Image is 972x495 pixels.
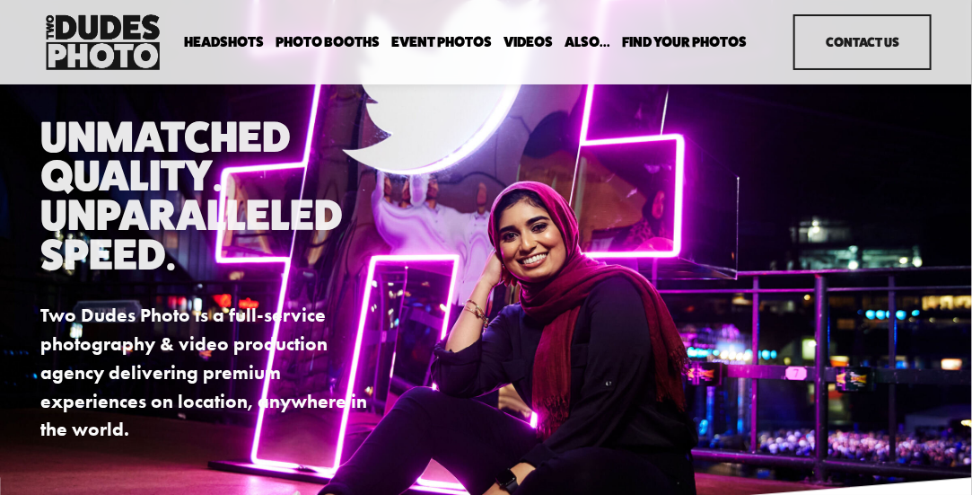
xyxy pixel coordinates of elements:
[40,10,164,75] img: Two Dudes Photo | Headshots, Portraits &amp; Photo Booths
[184,33,264,50] a: folder dropdown
[391,33,492,50] a: Event Photos
[40,117,368,274] h1: Unmatched Quality. Unparalleled Speed.
[184,35,264,49] span: Headshots
[622,35,747,49] span: Find Your Photos
[622,33,747,50] a: folder dropdown
[276,35,380,49] span: Photo Booths
[565,35,610,49] span: Also...
[276,33,380,50] a: folder dropdown
[565,33,610,50] a: folder dropdown
[40,304,372,441] strong: Two Dudes Photo is a full-service photography & video production agency delivering premium experi...
[793,14,931,71] a: Contact Us
[504,33,553,50] a: Videos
